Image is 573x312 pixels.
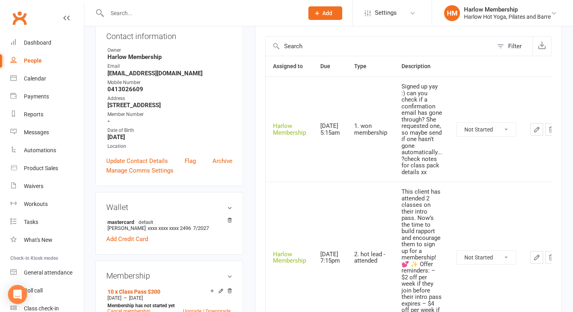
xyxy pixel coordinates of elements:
[24,183,43,189] div: Waivers
[347,56,394,77] th: Type
[10,231,84,249] a: What's New
[394,56,449,77] th: Description
[107,219,228,225] strong: mastercard
[107,118,232,125] strong: -
[24,165,58,171] div: Product Sales
[24,57,42,64] div: People
[106,203,232,212] h3: Wallet
[24,147,56,153] div: Automations
[148,225,191,231] span: xxxx xxxx xxxx 2496
[322,10,332,16] span: Add
[106,29,232,41] h3: Contact information
[212,156,232,166] a: Archive
[10,70,84,88] a: Calendar
[493,37,532,56] button: Filter
[10,141,84,159] a: Automations
[464,13,551,20] div: Harlow Hot Yoga, Pilates and Barre
[24,111,43,118] div: Reports
[10,282,84,300] a: Roll call
[107,47,232,54] div: Owner
[24,219,38,225] div: Tasks
[354,251,387,264] div: 2. hot lead - attended
[107,133,232,141] strong: [DATE]
[308,6,342,20] button: Add
[375,4,397,22] span: Settings
[10,177,84,195] a: Waivers
[464,6,551,13] div: Harlow Membership
[185,156,196,166] a: Flag
[24,287,43,294] div: Roll call
[107,79,232,86] div: Mobile Number
[10,8,29,28] a: Clubworx
[320,251,340,264] div: [DATE] 7:15pm
[106,271,232,280] h3: Membership
[320,123,340,136] div: [DATE] 5:15am
[266,56,313,77] th: Assigned to
[8,285,27,304] div: Open Intercom Messenger
[10,34,84,52] a: Dashboard
[106,156,168,166] a: Update Contact Details
[24,93,49,100] div: Payments
[10,124,84,141] a: Messages
[107,303,175,308] strong: Membership has not started yet
[107,143,232,150] div: Location
[106,166,173,175] a: Manage Comms Settings
[107,86,232,93] strong: 0413026609
[10,213,84,231] a: Tasks
[106,218,232,232] li: [PERSON_NAME]
[107,70,232,77] strong: [EMAIL_ADDRESS][DOMAIN_NAME]
[266,37,493,56] input: Search
[107,127,232,134] div: Date of Birth
[24,305,59,312] div: Class check-in
[273,123,306,136] div: Harlow Membership
[24,39,51,46] div: Dashboard
[105,8,298,19] input: Search...
[107,95,232,102] div: Address
[508,41,522,51] div: Filter
[107,63,232,70] div: Email
[10,195,84,213] a: Workouts
[354,123,387,136] div: 1. won membership
[24,201,48,207] div: Workouts
[444,5,460,21] div: HM
[10,88,84,106] a: Payments
[107,102,232,109] strong: [STREET_ADDRESS]
[24,75,46,82] div: Calendar
[401,83,442,175] div: Signed up yay :) can you check if a confirmation email has gone through? She requested one, so ma...
[107,295,121,301] span: [DATE]
[273,251,306,264] div: Harlow Membership
[10,264,84,282] a: General attendance kiosk mode
[24,237,53,243] div: What's New
[24,269,72,276] div: General attendance
[129,295,143,301] span: [DATE]
[105,295,232,301] div: —
[313,56,347,77] th: Due
[107,111,232,118] div: Member Number
[107,53,232,61] strong: Harlow Membership
[10,159,84,177] a: Product Sales
[193,225,209,231] span: 7/2027
[136,219,156,225] span: default
[10,106,84,124] a: Reports
[24,129,49,135] div: Messages
[107,288,160,295] a: 10 x Class Pass $300
[10,52,84,70] a: People
[106,234,148,244] a: Add Credit Card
